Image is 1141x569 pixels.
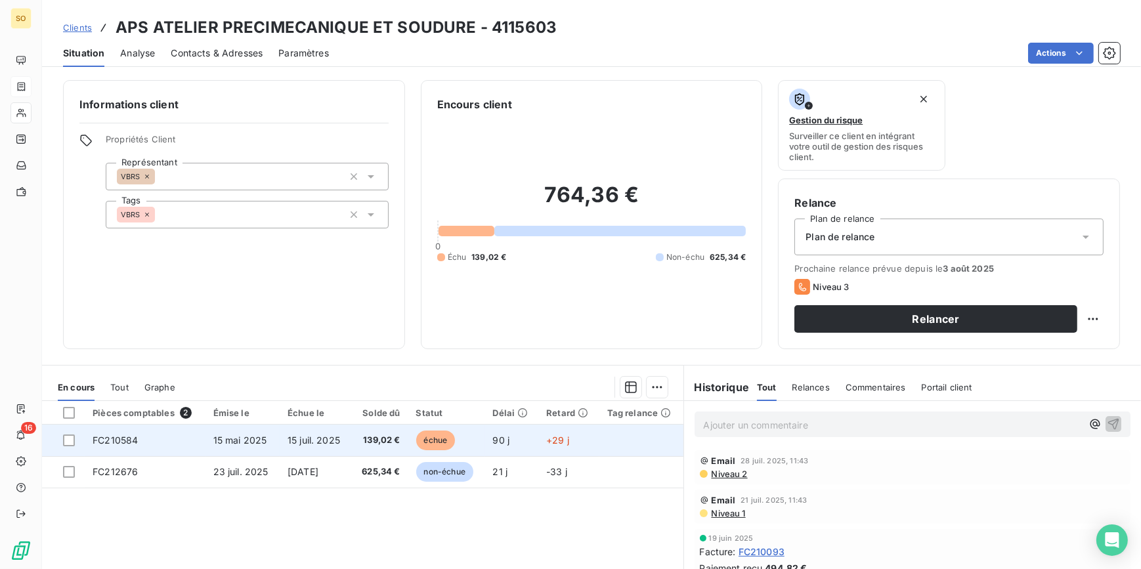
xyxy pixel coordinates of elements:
span: 15 juil. 2025 [288,434,340,446]
span: non-échue [416,462,473,482]
span: Portail client [922,382,972,392]
span: [DATE] [288,466,318,477]
span: 19 juin 2025 [709,534,754,542]
span: Échu [448,251,467,263]
h6: Informations client [79,96,389,112]
span: Clients [63,22,92,33]
span: Facture : [700,545,736,558]
span: 625,34 € [710,251,746,263]
span: Paramètres [278,47,329,60]
div: Statut [416,408,477,418]
span: Commentaires [846,382,906,392]
span: 0 [435,241,441,251]
span: Propriétés Client [106,134,389,152]
span: échue [416,431,456,450]
span: FC212676 [93,466,138,477]
span: Graphe [144,382,175,392]
span: 625,34 € [359,465,400,478]
span: Tout [110,382,129,392]
span: Email [712,495,736,505]
span: Gestion du risque [789,115,863,125]
button: Gestion du risqueSurveiller ce client en intégrant votre outil de gestion des risques client. [778,80,945,171]
span: -33 j [546,466,567,477]
h6: Encours client [437,96,512,112]
div: Échue le [288,408,343,418]
span: Email [712,455,736,466]
span: 3 août 2025 [943,263,994,274]
span: 21 juil. 2025, 11:43 [741,496,807,504]
span: 16 [21,422,36,434]
span: Analyse [120,47,155,60]
span: FC210093 [739,545,785,558]
div: Délai [493,408,531,418]
div: Tag relance [607,408,676,418]
div: Open Intercom Messenger [1096,524,1128,556]
span: Tout [757,382,777,392]
span: Contacts & Adresses [171,47,263,60]
div: Retard [546,408,591,418]
div: Émise le [213,408,272,418]
span: 139,02 € [359,434,400,447]
span: Prochaine relance prévue depuis le [794,263,1104,274]
a: Clients [63,21,92,34]
span: 21 j [493,466,508,477]
span: 2 [180,407,192,419]
h3: APS ATELIER PRECIMECANIQUE ET SOUDURE - 4115603 [116,16,557,39]
span: 23 juil. 2025 [213,466,269,477]
span: Niveau 1 [710,508,746,518]
h6: Historique [684,379,750,395]
span: FC210584 [93,434,138,446]
button: Relancer [794,305,1077,333]
span: En cours [58,382,95,392]
h2: 764,36 € [437,182,746,221]
span: Niveau 2 [710,469,748,479]
span: Niveau 3 [813,282,849,292]
h6: Relance [794,195,1104,211]
span: 28 juil. 2025, 11:43 [741,457,808,465]
span: Non-échu [666,251,704,263]
span: Situation [63,47,104,60]
span: Plan de relance [806,230,874,243]
div: Solde dû [359,408,400,418]
span: Surveiller ce client en intégrant votre outil de gestion des risques client. [789,131,934,162]
div: SO [11,8,32,29]
span: +29 j [546,434,569,446]
img: Logo LeanPay [11,540,32,561]
button: Actions [1028,43,1094,64]
span: VBRS [121,173,140,180]
span: Relances [792,382,830,392]
input: Ajouter une valeur [155,209,165,221]
span: 15 mai 2025 [213,434,267,446]
span: 139,02 € [471,251,506,263]
div: Pièces comptables [93,407,197,419]
span: VBRS [121,211,140,219]
span: 90 j [493,434,510,446]
input: Ajouter une valeur [155,171,165,182]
